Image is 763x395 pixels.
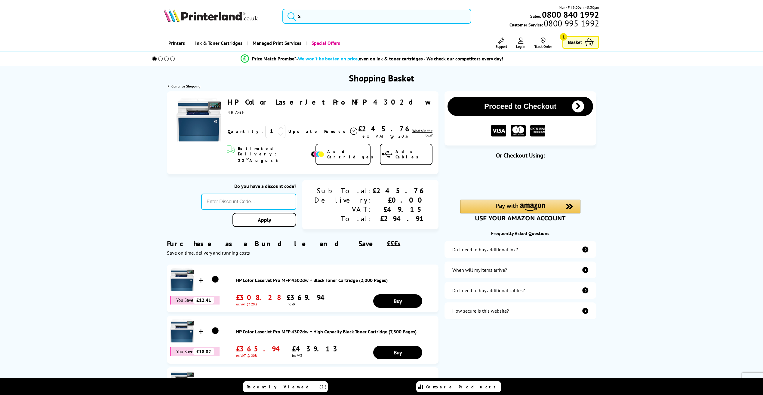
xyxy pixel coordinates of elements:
li: modal_Promise [144,54,600,64]
div: Amazon Pay - Use your Amazon account [460,200,580,221]
a: additional-ink [445,241,596,258]
img: HP Color LaserJet Pro MFP 4302dw + High Capacity Black Toner Cartridge (7,500 Pages) [208,323,223,338]
a: lnk_inthebox [412,128,432,137]
div: £245.76 [358,124,412,133]
span: Continue Shopping [171,84,200,88]
div: Do I need to buy additional ink? [452,246,518,253]
span: £18.82 [193,348,214,355]
div: Do I need to buy additional cables? [452,287,525,293]
div: Total: [314,214,373,223]
div: Purchase as a Bundle and Save £££s [167,230,438,256]
a: Basket 1 [562,36,599,49]
a: HP Color LaserJet Pro MFP 4302dw + High Capacity Toner Value Pack CMY (5.5K Pages) K (7.5K Pages) [236,377,435,389]
div: When will my items arrive? [452,267,507,273]
a: Buy [373,346,422,359]
span: Price Match Promise* [252,56,296,62]
span: inc VAT [287,302,331,306]
span: We won’t be beaten on price, [298,56,359,62]
span: 0800 995 1992 [543,20,599,26]
span: Estimated Delivery: 22 August [238,146,309,163]
a: Recently Viewed (2) [243,381,328,392]
div: £294.91 [373,214,426,223]
button: Proceed to Checkout [448,97,593,116]
a: Continue Shopping [168,84,200,88]
img: Printerland Logo [164,9,258,22]
b: 0800 840 1992 [542,9,599,20]
a: Managed Print Services [247,35,306,51]
a: Special Offers [306,35,345,51]
div: Do you have a discount code? [201,183,296,189]
span: Add Cables [395,149,432,160]
a: HP Color LaserJet Pro MFP 4302dw + Black Toner Cartridge (2,000 Pages) [236,277,435,283]
input: S [282,9,471,24]
span: Add Cartridges [327,149,377,160]
a: Update [288,129,319,134]
span: Customer Service: [509,20,599,28]
a: Track Order [534,38,552,49]
input: Enter Discount Code... [201,194,296,210]
div: - even on ink & toner cartridges - We check our competitors every day! [296,56,503,62]
span: Support [496,44,507,49]
img: HP Color LaserJet Pro MFP 4302dw [176,97,221,142]
span: £308.28 [236,293,281,302]
span: ex VAT @ 20% [236,354,286,358]
img: Add Cartridges [311,151,324,157]
span: Ink & Toner Cartridges [195,35,242,51]
span: What's in the box? [412,128,432,137]
span: Compare Products [426,384,499,390]
sup: nd [246,157,249,161]
span: Mon - Fri 9:00am - 5:30pm [559,5,599,10]
span: Remove [324,129,348,134]
a: Compare Products [416,381,501,392]
a: Printerland Logo [164,9,275,23]
span: £12.41 [193,297,214,304]
a: additional-cables [445,282,596,299]
a: Printers [164,35,189,51]
span: Recently Viewed (2) [247,384,327,390]
span: Quantity: [228,129,263,134]
div: £245.76 [373,186,426,195]
span: 4RA83F [228,110,246,115]
span: 1 [560,33,567,41]
h1: Shopping Basket [349,72,414,84]
div: Sub Total: [314,186,373,195]
div: Frequently Asked Questions [445,230,596,236]
div: How secure is this website? [452,308,509,314]
a: items-arrive [445,262,596,278]
a: 0800 840 1992 [541,12,599,17]
a: HP Color LaserJet Pro MFP 4302dw [228,97,431,107]
a: Support [496,38,507,49]
div: Delivery: [314,195,373,205]
img: VISA [491,125,506,137]
a: Log In [516,38,525,49]
img: HP Color LaserJet Pro MFP 4302dw + Black Toner Cartridge (2,000 Pages) [170,268,194,292]
span: ex VAT @ 20% [236,302,281,306]
div: You Save [170,347,220,356]
img: HP Color LaserJet Pro MFP 4302dw + High Capacity Toner Value Pack CMY (5.5K Pages) K (7.5K Pages) [170,370,194,394]
span: £369.94 [287,293,331,302]
img: HP Color LaserJet Pro MFP 4302dw + Black Toner Cartridge (2,000 Pages) [208,272,223,287]
div: £0.00 [373,195,426,205]
a: Buy [373,294,422,308]
img: American Express [530,125,545,137]
span: ex VAT @ 20% [362,133,408,139]
a: secure-website [445,302,596,319]
a: Ink & Toner Cartridges [189,35,247,51]
img: HP Color LaserJet Pro MFP 4302dw + High Capacity Black Toner Cartridge (7,500 Pages) [170,319,194,343]
div: You Save [170,296,220,305]
div: £49.15 [373,205,426,214]
span: Basket [568,38,582,46]
span: £365.94 [236,344,286,354]
span: Log In [516,44,525,49]
span: Sales: [530,13,541,19]
a: Delete item from your basket [324,127,358,136]
iframe: PayPal [460,169,580,182]
span: £439.13 [292,344,340,354]
div: VAT: [314,205,373,214]
span: inc VAT [292,354,340,358]
a: Apply [232,213,296,227]
a: HP Color LaserJet Pro MFP 4302dw + High Capacity Black Toner Cartridge (7,500 Pages) [236,329,435,335]
img: MASTER CARD [511,125,526,137]
div: Or Checkout Using: [445,152,596,159]
div: Save on time, delivery and running costs [167,250,438,256]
